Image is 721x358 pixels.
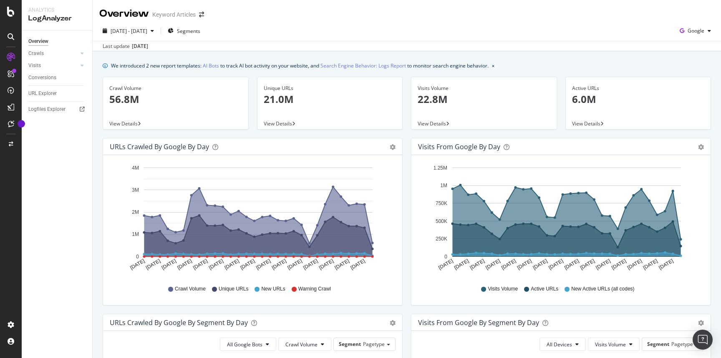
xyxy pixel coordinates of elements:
[103,43,148,50] div: Last update
[436,218,447,224] text: 500K
[693,330,713,350] div: Open Intercom Messenger
[610,258,627,271] text: [DATE]
[28,61,78,70] a: Visits
[28,105,86,114] a: Logfiles Explorer
[145,258,161,271] text: [DATE]
[152,10,196,19] div: Keyword Articles
[28,14,86,23] div: LogAnalyzer
[436,200,447,206] text: 750K
[658,258,675,271] text: [DATE]
[688,27,704,34] span: Google
[111,28,147,35] span: [DATE] - [DATE]
[418,318,539,327] div: Visits from Google By Segment By Day
[261,285,285,293] span: New URLs
[418,162,704,278] svg: A chart.
[626,258,643,271] text: [DATE]
[418,143,500,151] div: Visits from Google by day
[698,320,704,326] div: gear
[642,258,659,271] text: [DATE]
[440,183,447,189] text: 1M
[109,85,242,92] div: Crawl Volume
[320,61,406,70] a: Search Engine Behavior: Logs Report
[18,120,25,128] div: Tooltip anchor
[572,120,600,127] span: View Details
[390,320,396,326] div: gear
[103,61,711,70] div: info banner
[219,285,248,293] span: Unique URLs
[671,340,693,348] span: Pagetype
[595,341,626,348] span: Visits Volume
[572,92,705,106] p: 6.0M
[500,258,517,271] text: [DATE]
[28,61,41,70] div: Visits
[418,120,446,127] span: View Details
[28,49,78,58] a: Crawls
[110,162,396,278] svg: A chart.
[28,7,86,14] div: Analytics
[264,120,292,127] span: View Details
[264,85,396,92] div: Unique URLs
[676,24,714,38] button: Google
[539,338,586,351] button: All Devices
[287,258,303,271] text: [DATE]
[224,258,240,271] text: [DATE]
[418,85,550,92] div: Visits Volume
[350,258,366,271] text: [DATE]
[571,285,634,293] span: New Active URLs (all codes)
[132,232,139,238] text: 1M
[136,254,139,260] text: 0
[453,258,470,271] text: [DATE]
[28,73,56,82] div: Conversions
[161,258,177,271] text: [DATE]
[490,60,497,72] button: close banner
[203,61,219,70] a: AI Bots
[208,258,224,271] text: [DATE]
[28,37,48,46] div: Overview
[28,73,86,82] a: Conversions
[28,37,86,46] a: Overview
[547,258,564,271] text: [DATE]
[285,341,318,348] span: Crawl Volume
[547,341,572,348] span: All Devices
[488,285,518,293] span: Visits Volume
[595,258,612,271] text: [DATE]
[444,254,447,260] text: 0
[111,61,489,70] div: We introduced 2 new report templates: to track AI bot activity on your website, and to monitor se...
[28,89,57,98] div: URL Explorer
[220,338,276,351] button: All Google Bots
[132,165,139,171] text: 4M
[390,144,396,150] div: gear
[239,258,256,271] text: [DATE]
[129,258,146,271] text: [DATE]
[199,12,204,18] div: arrow-right-arrow-left
[278,338,331,351] button: Crawl Volume
[485,258,502,271] text: [DATE]
[318,258,335,271] text: [DATE]
[192,258,209,271] text: [DATE]
[175,285,206,293] span: Crawl Volume
[434,165,447,171] text: 1.25M
[647,340,669,348] span: Segment
[164,24,204,38] button: Segments
[516,258,533,271] text: [DATE]
[271,258,287,271] text: [DATE]
[264,92,396,106] p: 21.0M
[563,258,580,271] text: [DATE]
[28,89,86,98] a: URL Explorer
[698,144,704,150] div: gear
[176,258,193,271] text: [DATE]
[334,258,350,271] text: [DATE]
[99,24,157,38] button: [DATE] - [DATE]
[28,105,66,114] div: Logfiles Explorer
[110,143,209,151] div: URLs Crawled by Google by day
[579,258,596,271] text: [DATE]
[302,258,319,271] text: [DATE]
[255,258,272,271] text: [DATE]
[418,92,550,106] p: 22.8M
[588,338,640,351] button: Visits Volume
[298,285,331,293] span: Warning Crawl
[531,285,558,293] span: Active URLs
[572,85,705,92] div: Active URLs
[109,92,242,106] p: 56.8M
